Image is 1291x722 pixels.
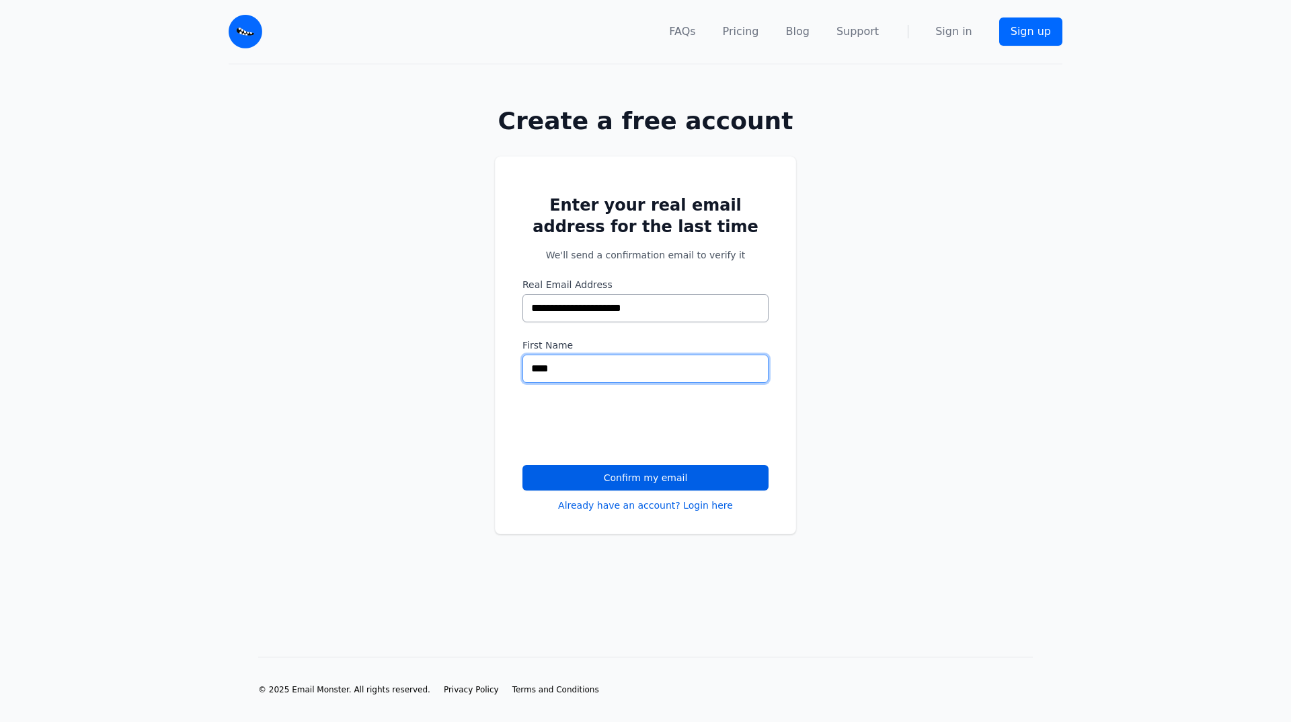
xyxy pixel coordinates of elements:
a: Already have an account? Login here [558,499,733,512]
h1: Create a free account [452,108,839,135]
a: Sign in [935,24,972,40]
h2: Enter your real email address for the last time [522,194,769,238]
a: Sign up [999,17,1062,46]
button: Confirm my email [522,465,769,491]
p: We'll send a confirmation email to verify it [522,248,769,262]
a: FAQs [669,24,695,40]
a: Privacy Policy [444,684,499,695]
img: Email Monster [229,15,262,48]
li: © 2025 Email Monster. All rights reserved. [258,684,430,695]
span: Terms and Conditions [512,685,599,694]
iframe: reCAPTCHA [522,399,727,452]
a: Terms and Conditions [512,684,599,695]
label: Real Email Address [522,278,769,291]
a: Support [836,24,879,40]
span: Privacy Policy [444,685,499,694]
label: First Name [522,338,769,352]
a: Blog [786,24,810,40]
a: Pricing [723,24,759,40]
